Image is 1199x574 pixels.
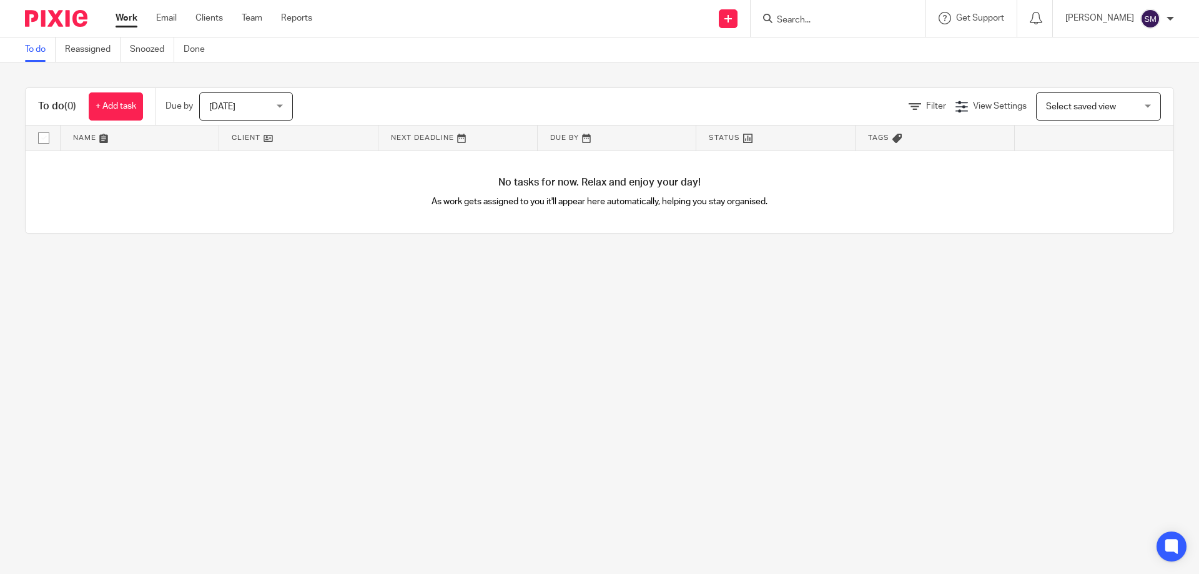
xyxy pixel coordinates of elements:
[1065,12,1134,24] p: [PERSON_NAME]
[165,100,193,112] p: Due by
[156,12,177,24] a: Email
[89,92,143,121] a: + Add task
[868,134,889,141] span: Tags
[25,37,56,62] a: To do
[65,37,121,62] a: Reassigned
[130,37,174,62] a: Snoozed
[195,12,223,24] a: Clients
[26,176,1173,189] h4: No tasks for now. Relax and enjoy your day!
[973,102,1027,111] span: View Settings
[184,37,214,62] a: Done
[776,15,888,26] input: Search
[38,100,76,113] h1: To do
[1046,102,1116,111] span: Select saved view
[956,14,1004,22] span: Get Support
[281,12,312,24] a: Reports
[1140,9,1160,29] img: svg%3E
[313,195,887,208] p: As work gets assigned to you it'll appear here automatically, helping you stay organised.
[242,12,262,24] a: Team
[209,102,235,111] span: [DATE]
[116,12,137,24] a: Work
[64,101,76,111] span: (0)
[25,10,87,27] img: Pixie
[926,102,946,111] span: Filter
